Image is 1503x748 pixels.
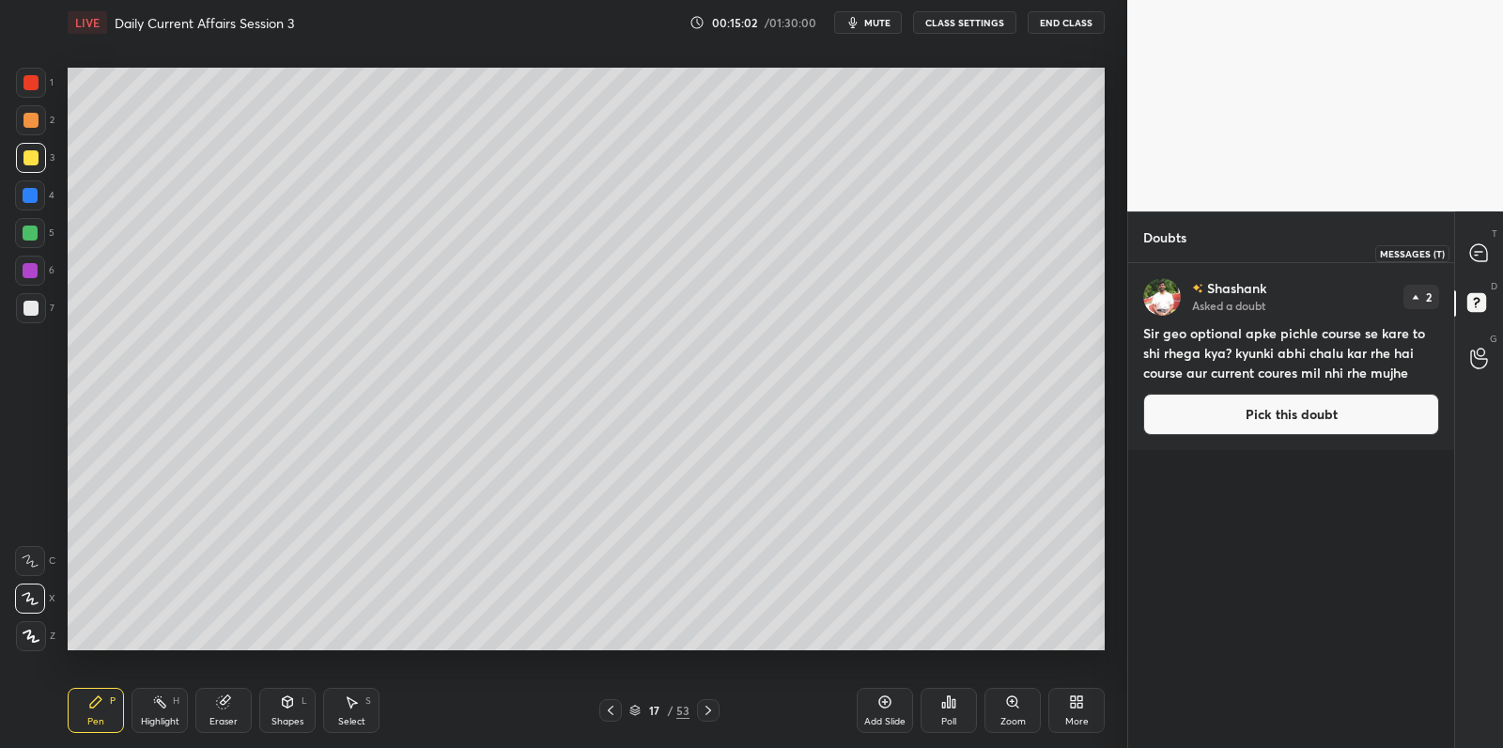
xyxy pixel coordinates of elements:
div: Messages (T) [1375,245,1449,262]
button: mute [834,11,902,34]
div: S [365,696,371,706]
p: G [1490,332,1497,346]
div: 5 [15,218,54,248]
div: 4 [15,180,54,210]
div: Add Slide [864,717,906,726]
h4: Daily Current Affairs Session 3 [115,14,294,32]
div: / [667,705,673,716]
div: 6 [15,256,54,286]
div: H [173,696,179,706]
div: Highlight [141,717,179,726]
div: L [302,696,307,706]
p: T [1492,226,1497,241]
div: 7 [16,293,54,323]
div: Eraser [209,717,238,726]
div: Poll [941,717,956,726]
div: P [110,696,116,706]
div: C [15,546,55,576]
div: 17 [644,705,663,716]
h4: Sir geo optional apke pichle course se kare to shi rhega kya? kyunki abhi chalu kar rhe hai cours... [1143,323,1439,382]
p: Shashank [1207,281,1266,296]
button: End Class [1028,11,1105,34]
p: Doubts [1128,212,1201,262]
div: 3 [16,143,54,173]
p: Asked a doubt [1192,298,1265,313]
div: X [15,584,55,614]
div: 53 [676,702,690,719]
div: LIVE [68,11,107,34]
div: Z [16,621,55,651]
div: 1 [16,68,54,98]
img: no-rating-badge.077c3623.svg [1192,284,1203,294]
button: Pick this doubt [1143,394,1439,435]
span: mute [864,16,891,29]
p: D [1491,279,1497,293]
button: CLASS SETTINGS [913,11,1016,34]
div: Zoom [1000,717,1026,726]
img: 3 [1143,278,1181,316]
div: Pen [87,717,104,726]
div: 2 [16,105,54,135]
div: Select [338,717,365,726]
div: Shapes [271,717,303,726]
p: 2 [1426,291,1432,303]
div: More [1065,717,1089,726]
